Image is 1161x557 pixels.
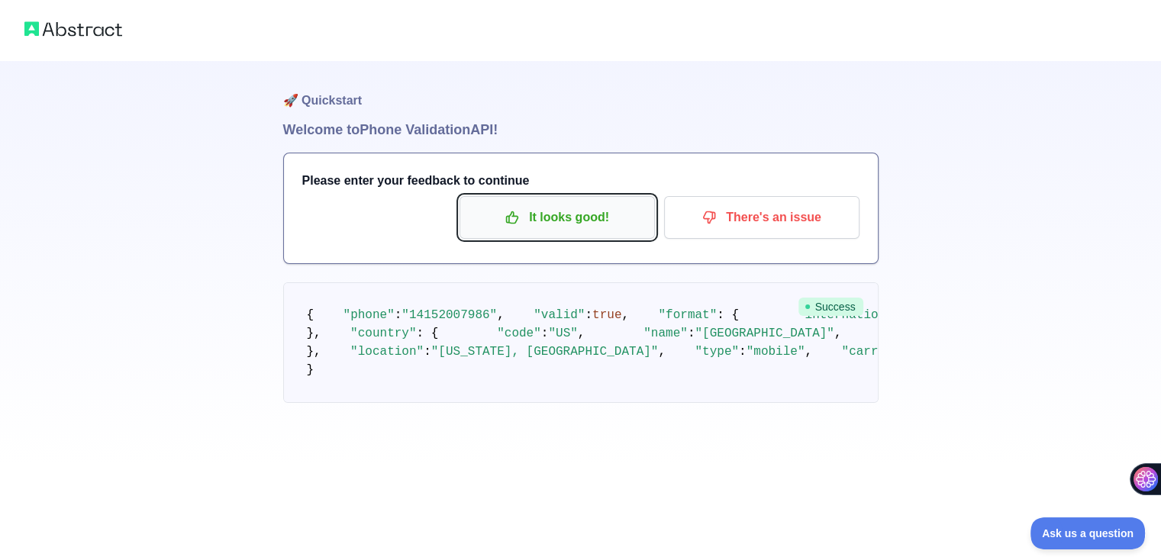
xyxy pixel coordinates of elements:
span: "14152007986" [402,308,497,322]
span: : [424,345,431,359]
span: "phone" [343,308,395,322]
span: "country" [350,327,416,340]
img: Abstract logo [24,18,122,40]
span: "carrier" [841,345,907,359]
span: , [834,327,842,340]
span: : { [417,327,439,340]
span: "valid" [534,308,585,322]
button: There's an issue [664,196,859,239]
span: "[GEOGRAPHIC_DATA]" [695,327,834,340]
span: , [658,345,666,359]
span: "[US_STATE], [GEOGRAPHIC_DATA]" [431,345,659,359]
p: It looks good! [471,204,643,230]
span: "code" [497,327,541,340]
span: , [497,308,505,322]
span: { [307,308,314,322]
span: : [585,308,592,322]
span: , [805,345,812,359]
span: "format" [658,308,717,322]
span: "mobile" [747,345,805,359]
span: : [541,327,549,340]
span: : [739,345,747,359]
span: : [395,308,402,322]
span: "location" [350,345,424,359]
span: Success [798,298,863,316]
span: "US" [548,327,577,340]
span: : [688,327,695,340]
span: "international" [798,308,908,322]
h1: 🚀 Quickstart [283,61,879,119]
p: There's an issue [676,204,848,230]
iframe: Toggle Customer Support [1030,517,1146,549]
span: : { [717,308,739,322]
span: true [592,308,621,322]
span: , [621,308,629,322]
span: "name" [643,327,688,340]
h1: Welcome to Phone Validation API! [283,119,879,140]
span: "type" [695,345,739,359]
button: It looks good! [460,196,655,239]
h3: Please enter your feedback to continue [302,172,859,190]
span: , [578,327,585,340]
